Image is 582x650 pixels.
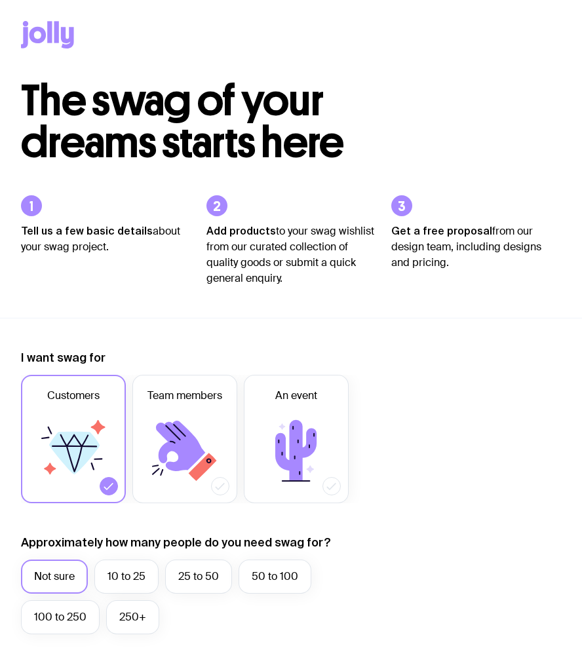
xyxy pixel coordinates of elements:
[106,600,159,634] label: 250+
[94,560,159,594] label: 10 to 25
[47,388,100,404] span: Customers
[391,225,492,237] strong: Get a free proposal
[21,225,153,237] strong: Tell us a few basic details
[165,560,232,594] label: 25 to 50
[21,600,100,634] label: 100 to 250
[21,75,344,168] span: The swag of your dreams starts here
[21,560,88,594] label: Not sure
[21,350,106,366] label: I want swag for
[21,535,331,550] label: Approximately how many people do you need swag for?
[147,388,222,404] span: Team members
[239,560,311,594] label: 50 to 100
[391,223,561,271] p: from our design team, including designs and pricing.
[206,223,376,286] p: to your swag wishlist from our curated collection of quality goods or submit a quick general enqu...
[206,225,276,237] strong: Add products
[275,388,317,404] span: An event
[21,223,191,255] p: about your swag project.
